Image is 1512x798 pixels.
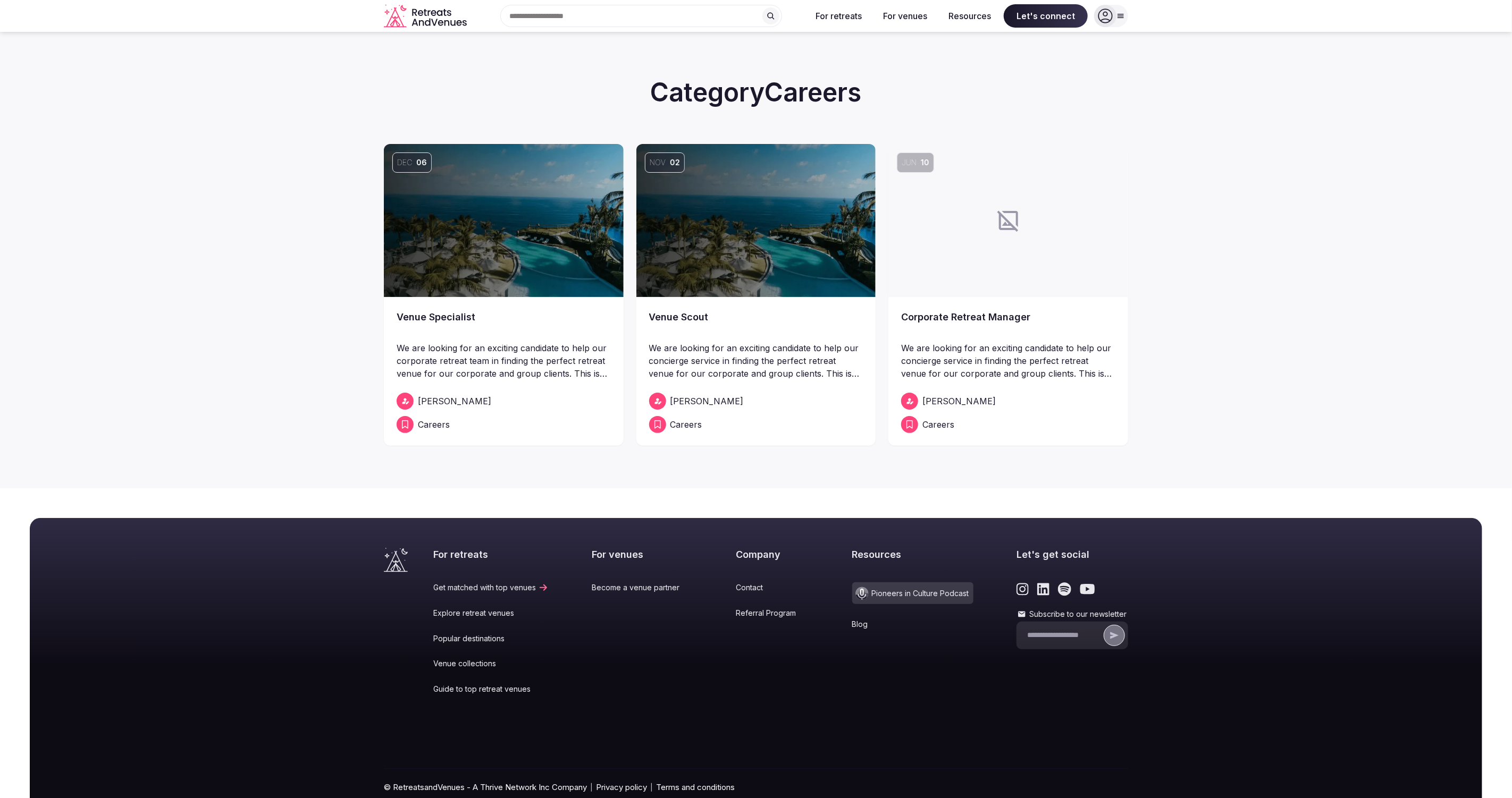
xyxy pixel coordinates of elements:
span: Careers [418,418,450,431]
h2: For retreats [433,548,549,561]
a: Venue Scout [649,310,863,339]
a: Venue Specialist [397,310,611,339]
a: Privacy policy [596,782,647,793]
span: Let's connect [1004,4,1088,28]
label: Subscribe to our newsletter [1017,609,1128,619]
span: 02 [670,157,680,168]
a: Get matched with top venues [433,582,549,593]
img: Venue Scout [636,144,876,297]
a: Contact [736,582,809,593]
button: For retreats [807,4,870,28]
button: For venues [875,4,936,28]
a: Visit the homepage [384,4,469,28]
a: Jun10 [888,144,1128,297]
p: We are looking for an exciting candidate to help our corporate retreat team in finding the perfec... [397,342,611,380]
img: Venue Specialist [384,144,624,297]
h2: Company [736,548,809,561]
span: Nov [650,157,666,168]
a: Guide to top retreat venues [433,684,549,694]
span: Dec [397,157,412,168]
a: Terms and conditions [656,782,735,793]
a: Link to the retreats and venues Youtube page [1080,582,1095,596]
svg: Retreats and Venues company logo [384,4,469,28]
a: Dec06 [384,144,624,297]
h2: Category Careers [384,74,1128,110]
a: Blog [852,619,973,630]
span: 06 [416,157,427,168]
a: Corporate Retreat Manager [901,310,1115,339]
span: Jun [902,157,917,168]
h2: For venues [592,548,693,561]
a: Careers [649,416,863,433]
a: Become a venue partner [592,582,693,593]
button: Resources [940,4,999,28]
h2: Resources [852,548,973,561]
a: Link to the retreats and venues LinkedIn page [1037,582,1049,596]
a: Venue collections [433,658,549,669]
a: Explore retreat venues [433,608,549,618]
span: Careers [670,418,702,431]
span: [PERSON_NAME] [922,395,996,408]
h2: Let's get social [1017,548,1128,561]
span: 10 [921,157,929,168]
p: We are looking for an exciting candidate to help our concierge service in finding the perfect ret... [649,342,863,380]
span: Careers [922,418,954,431]
span: [PERSON_NAME] [670,395,744,408]
a: Link to the retreats and venues Spotify page [1058,582,1071,596]
a: Careers [397,416,611,433]
a: Visit the homepage [384,548,408,572]
a: Careers [901,416,1115,433]
p: We are looking for an exciting candidate to help our concierge service in finding the perfect ret... [901,342,1115,380]
a: [PERSON_NAME] [901,393,1115,410]
a: Popular destinations [433,633,549,644]
a: [PERSON_NAME] [397,393,611,410]
a: Link to the retreats and venues Instagram page [1017,582,1029,596]
a: [PERSON_NAME] [649,393,863,410]
a: Referral Program [736,608,809,618]
a: Nov02 [636,144,876,297]
a: Pioneers in Culture Podcast [852,582,973,604]
span: [PERSON_NAME] [418,395,491,408]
